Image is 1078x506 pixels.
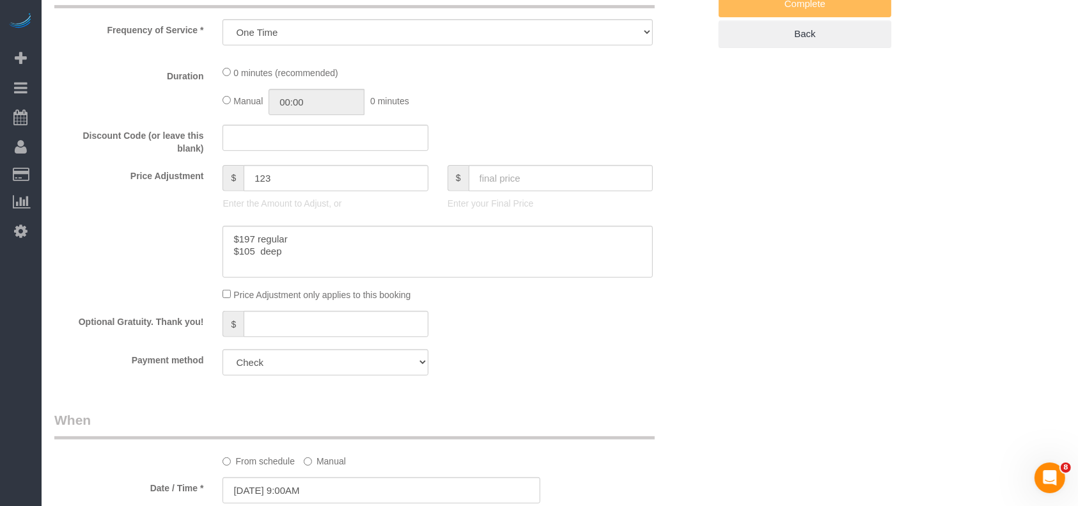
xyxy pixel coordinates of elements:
[233,68,338,78] span: 0 minutes (recommended)
[45,311,213,328] label: Optional Gratuity. Thank you!
[45,19,213,36] label: Frequency of Service *
[1035,463,1065,493] iframe: Intercom live chat
[304,457,312,466] input: Manual
[45,125,213,155] label: Discount Code (or leave this blank)
[448,165,469,191] span: $
[8,13,33,31] img: Automaid Logo
[223,311,244,337] span: $
[370,96,409,106] span: 0 minutes
[469,165,653,191] input: final price
[45,349,213,367] label: Payment method
[223,165,244,191] span: $
[45,165,213,182] label: Price Adjustment
[223,477,540,503] input: MM/DD/YYYY HH:MM
[223,457,231,466] input: From schedule
[223,197,428,210] p: Enter the Amount to Adjust, or
[719,20,891,47] a: Back
[45,477,213,494] label: Date / Time *
[223,450,295,468] label: From schedule
[233,290,410,300] span: Price Adjustment only applies to this booking
[45,65,213,83] label: Duration
[54,411,655,439] legend: When
[1061,463,1071,473] span: 8
[448,197,653,210] p: Enter your Final Price
[233,96,263,106] span: Manual
[304,450,346,468] label: Manual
